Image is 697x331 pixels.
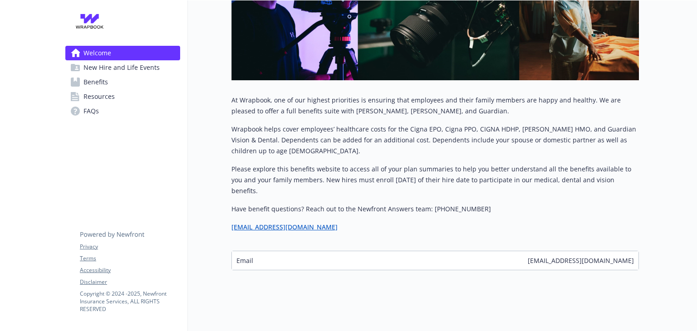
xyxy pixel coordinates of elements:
[83,75,108,89] span: Benefits
[231,95,639,117] p: At Wrapbook, one of our highest priorities is ensuring that employees and their family members ar...
[83,60,160,75] span: New Hire and Life Events
[80,243,180,251] a: Privacy
[65,104,180,118] a: FAQs
[80,278,180,286] a: Disclaimer
[83,104,99,118] span: FAQs
[65,89,180,104] a: Resources
[80,290,180,313] p: Copyright © 2024 - 2025 , Newfront Insurance Services, ALL RIGHTS RESERVED
[231,204,639,214] p: Have benefit questions? Reach out to the Newfront Answers team: [PHONE_NUMBER]
[83,89,115,104] span: Resources
[231,164,639,196] p: Please explore this benefits website to access all of your plan summaries to help you better unde...
[65,75,180,89] a: Benefits
[83,46,111,60] span: Welcome
[528,256,634,265] span: [EMAIL_ADDRESS][DOMAIN_NAME]
[80,254,180,263] a: Terms
[231,124,639,156] p: Wrapbook helps cover employees’ healthcare costs for the Cigna EPO, Cigna PPO, CIGNA HDHP, [PERSO...
[236,256,253,265] span: Email
[231,223,338,231] a: [EMAIL_ADDRESS][DOMAIN_NAME]
[65,60,180,75] a: New Hire and Life Events
[80,266,180,274] a: Accessibility
[65,46,180,60] a: Welcome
